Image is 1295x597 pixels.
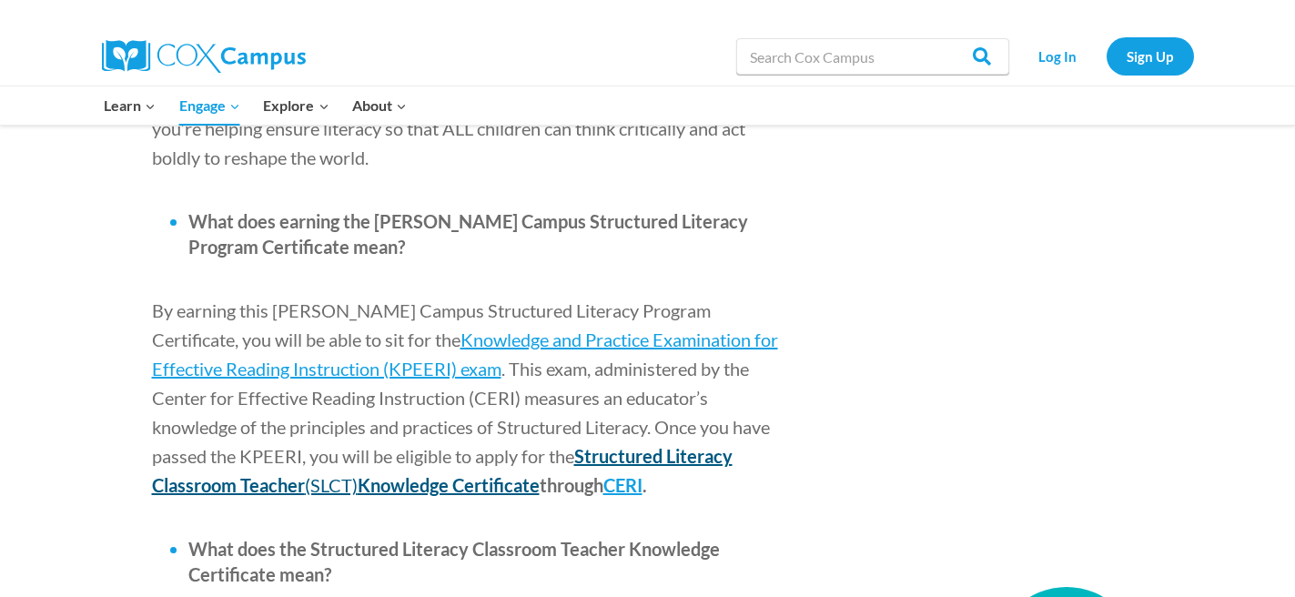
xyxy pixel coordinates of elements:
[102,40,306,73] img: Cox Campus
[340,86,419,125] button: Child menu of About
[1018,37,1194,75] nav: Secondary Navigation
[167,86,252,125] button: Child menu of Engage
[736,38,1009,75] input: Search Cox Campus
[603,474,642,496] a: CERI
[188,538,720,585] span: What does the Structured Literacy Classroom Teacher Knowledge Certificate mean?
[93,86,168,125] button: Child menu of Learn
[305,474,358,496] span: (SLCT)
[152,299,711,350] span: By earning this [PERSON_NAME] Campus Structured Literacy Program Certificate, you will be able to...
[252,86,341,125] button: Child menu of Explore
[93,86,419,125] nav: Primary Navigation
[188,210,748,258] span: What does earning the [PERSON_NAME] Campus Structured Literacy Program Certificate mean?
[1018,37,1098,75] a: Log In
[1107,37,1194,75] a: Sign Up
[540,474,603,496] span: through
[152,329,778,379] a: Knowledge and Practice Examination for Effective Reading Instruction (KPEERI) exam
[358,474,540,496] span: Knowledge Certificate
[642,474,647,496] span: .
